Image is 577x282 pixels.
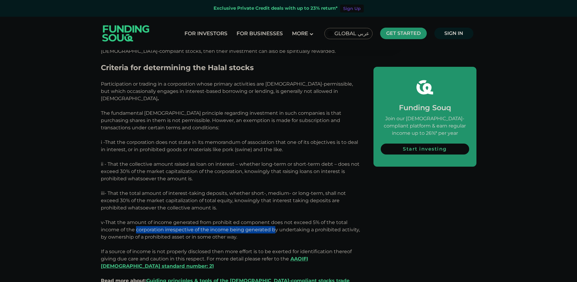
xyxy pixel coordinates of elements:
span: Sign in [444,30,463,36]
a: For Investors [183,29,229,39]
span: iii- That the total amount of interest-taking deposits, whether short-, medium- or long-term, sha... [101,190,346,211]
span: The fundamental [DEMOGRAPHIC_DATA] principle regarding investment in such companies is that purch... [101,110,341,131]
span: Funding Souq [399,103,451,112]
div: Exclusive Private Credit deals with up to 23% return* [214,5,338,12]
span: v-That the amount of income generated from prohibit ed component does not exceed 5% of the total ... [101,219,360,240]
span: More [292,30,308,36]
img: fsicon [416,79,433,96]
a: Start investing [381,144,469,155]
div: Join our [DEMOGRAPHIC_DATA]-compliant platform & earn regular income up to 26%* per year [381,115,469,137]
span: i -That the corporation does not state in its memorandum of association that one of its objective... [101,139,358,152]
a: AAOIFI [DEMOGRAPHIC_DATA] standard number: 21 [101,256,308,269]
span: If a source of income is not properly disclosed then more effort is to be exerted for identificat... [101,249,352,269]
span: Global عربي [334,30,369,37]
span: Get started [386,30,421,36]
strong: . [158,96,159,101]
a: Sign Up [340,5,364,12]
a: Sign in [434,28,473,39]
span: Intention (niyyah) plays a significant role in every aspect of a [DEMOGRAPHIC_DATA]'s life. If a ... [101,34,346,54]
span: Criteria for determining the Halal stocks [101,63,254,72]
span: Participation or trading in a corporation whose primary activities are [DEMOGRAPHIC_DATA]-permiss... [101,81,353,101]
span: ii - That the collective amount raised as loan on interest – whether long-term or short-term debt... [101,161,360,182]
img: Logo [96,18,156,49]
img: SA Flag [328,31,333,36]
a: For Businesses [235,29,284,39]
